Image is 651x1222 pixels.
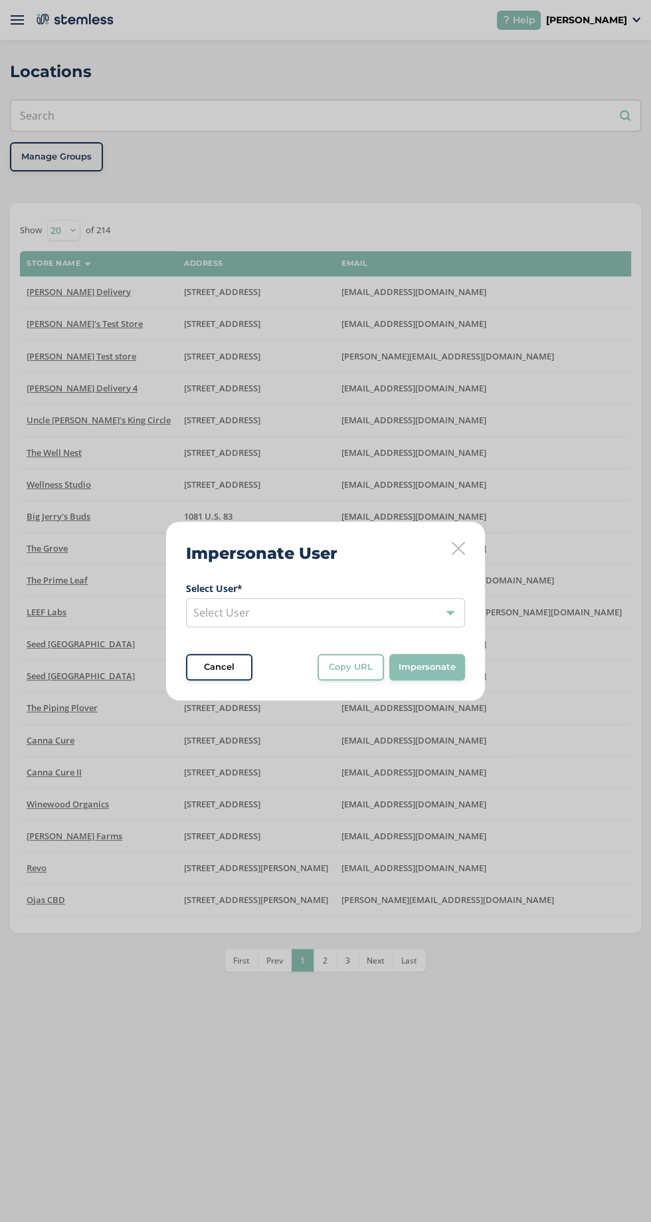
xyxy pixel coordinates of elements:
[585,1158,651,1222] div: Widget de chat
[186,581,465,595] label: Select User
[204,661,234,674] span: Cancel
[389,654,465,680] button: Impersonate
[318,654,384,680] button: Copy URL
[186,542,364,565] h2: Impersonate User
[193,605,250,620] span: Select User
[329,661,373,674] span: Copy URL
[585,1158,651,1222] iframe: Chat Widget
[186,654,252,680] button: Cancel
[399,661,456,674] span: Impersonate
